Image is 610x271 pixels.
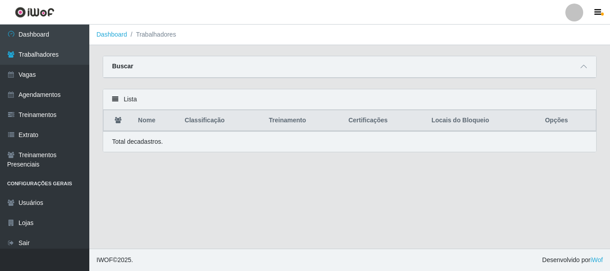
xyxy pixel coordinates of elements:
span: © 2025 . [96,255,133,265]
nav: breadcrumb [89,25,610,45]
th: Classificação [180,110,264,131]
a: iWof [590,256,603,263]
img: CoreUI Logo [15,7,54,18]
li: Trabalhadores [127,30,176,39]
th: Certificações [343,110,426,131]
span: Desenvolvido por [542,255,603,265]
a: Dashboard [96,31,127,38]
th: Nome [133,110,179,131]
th: Opções [539,110,596,131]
strong: Buscar [112,63,133,70]
p: Total de cadastros. [112,137,163,146]
div: Lista [103,89,596,110]
th: Locais do Bloqueio [426,110,539,131]
th: Treinamento [263,110,343,131]
span: IWOF [96,256,113,263]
